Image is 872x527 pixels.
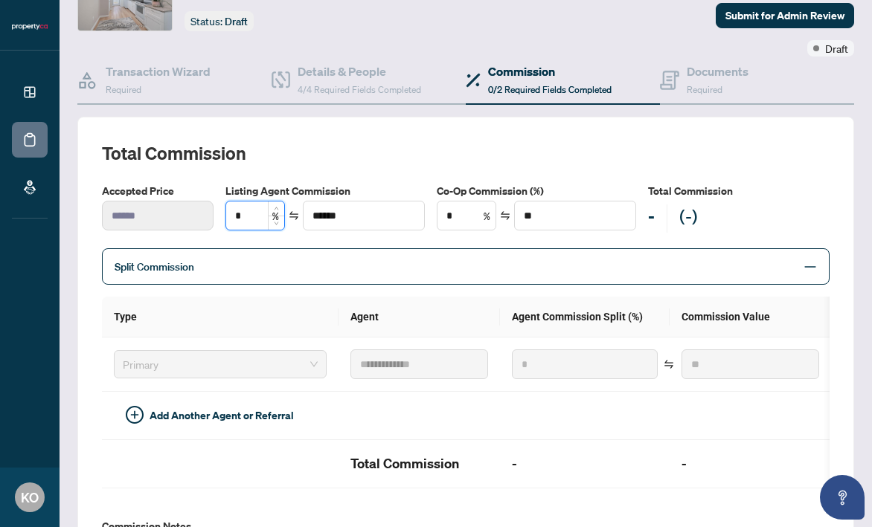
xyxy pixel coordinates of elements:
[123,353,318,375] span: Primary
[648,204,655,233] h2: -
[687,84,722,95] span: Required
[664,359,674,369] span: swap
[804,260,817,274] span: minus
[126,406,144,424] span: plus-circle
[115,260,194,274] span: Split Commission
[225,15,248,28] span: Draft
[339,297,500,337] th: Agent
[350,452,488,476] h2: Total Commission
[298,62,421,80] h4: Details & People
[289,210,299,221] span: swap
[682,452,819,476] h2: -
[488,62,612,80] h4: Commission
[716,3,854,28] button: Submit for Admin Review
[274,221,279,226] span: down
[225,183,425,199] label: Listing Agent Commission
[825,40,848,56] span: Draft
[150,407,294,424] span: Add Another Agent or Referral
[268,201,284,216] span: Increase Value
[820,475,865,520] button: Open asap
[106,62,211,80] h4: Transaction Wizard
[185,11,254,31] div: Status:
[102,297,339,337] th: Type
[12,22,48,31] img: logo
[114,404,306,427] button: Add Another Agent or Referral
[670,297,831,337] th: Commission Value
[102,183,214,199] label: Accepted Price
[500,297,670,337] th: Agent Commission Split (%)
[725,4,844,28] span: Submit for Admin Review
[298,84,421,95] span: 4/4 Required Fields Completed
[500,210,510,221] span: swap
[679,204,698,233] h2: (-)
[512,452,658,476] h2: -
[488,84,612,95] span: 0/2 Required Fields Completed
[21,487,39,508] span: KO
[106,84,141,95] span: Required
[648,183,830,199] h5: Total Commission
[687,62,748,80] h4: Documents
[274,206,279,211] span: up
[102,248,830,285] div: Split Commission
[437,183,636,199] label: Co-Op Commission (%)
[102,141,830,165] h2: Total Commission
[268,216,284,230] span: Decrease Value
